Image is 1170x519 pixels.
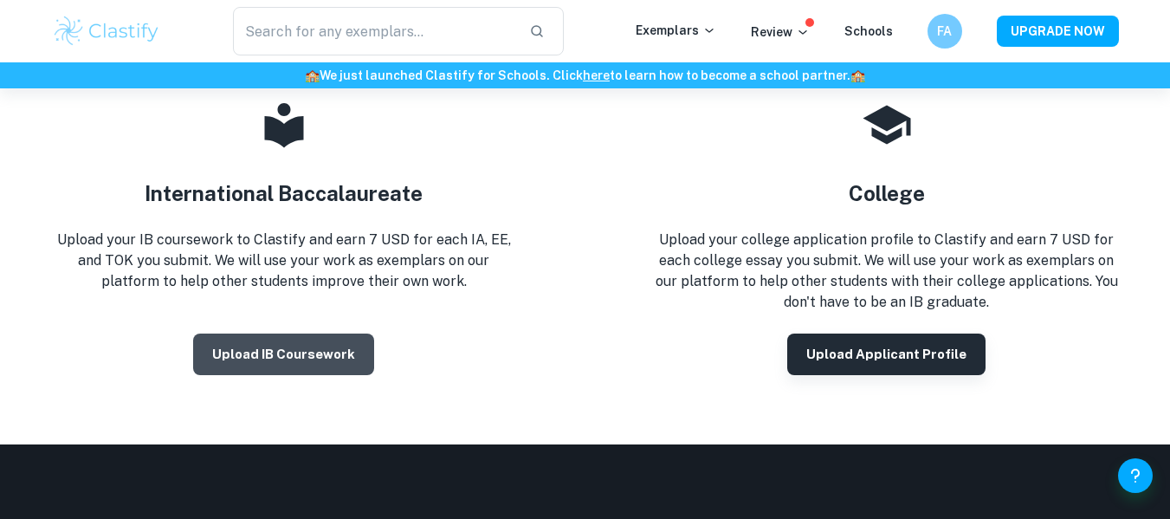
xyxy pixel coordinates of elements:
[52,230,516,292] p: Upload your IB coursework to Clastify and earn 7 USD for each IA, EE, and TOK you submit. We will...
[636,21,716,40] p: Exemplars
[193,334,374,375] button: Upload IB coursework
[849,178,925,209] h4: College
[844,24,893,38] a: Schools
[583,68,610,82] a: here
[787,345,986,361] a: Upload Applicant Profile
[928,14,962,49] button: FA
[52,14,162,49] img: Clastify logo
[787,334,986,375] button: Upload Applicant Profile
[305,68,320,82] span: 🏫
[145,178,423,209] h4: International Baccalaureate
[193,345,374,361] a: Upload IB coursework
[751,23,810,42] p: Review
[655,230,1119,313] p: Upload your college application profile to Clastify and earn 7 USD for each college essay you sub...
[997,16,1119,47] button: UPGRADE NOW
[850,68,865,82] span: 🏫
[233,7,516,55] input: Search for any exemplars...
[1118,458,1153,493] button: Help and Feedback
[3,66,1167,85] h6: We just launched Clastify for Schools. Click to learn how to become a school partner.
[934,22,954,41] h6: FA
